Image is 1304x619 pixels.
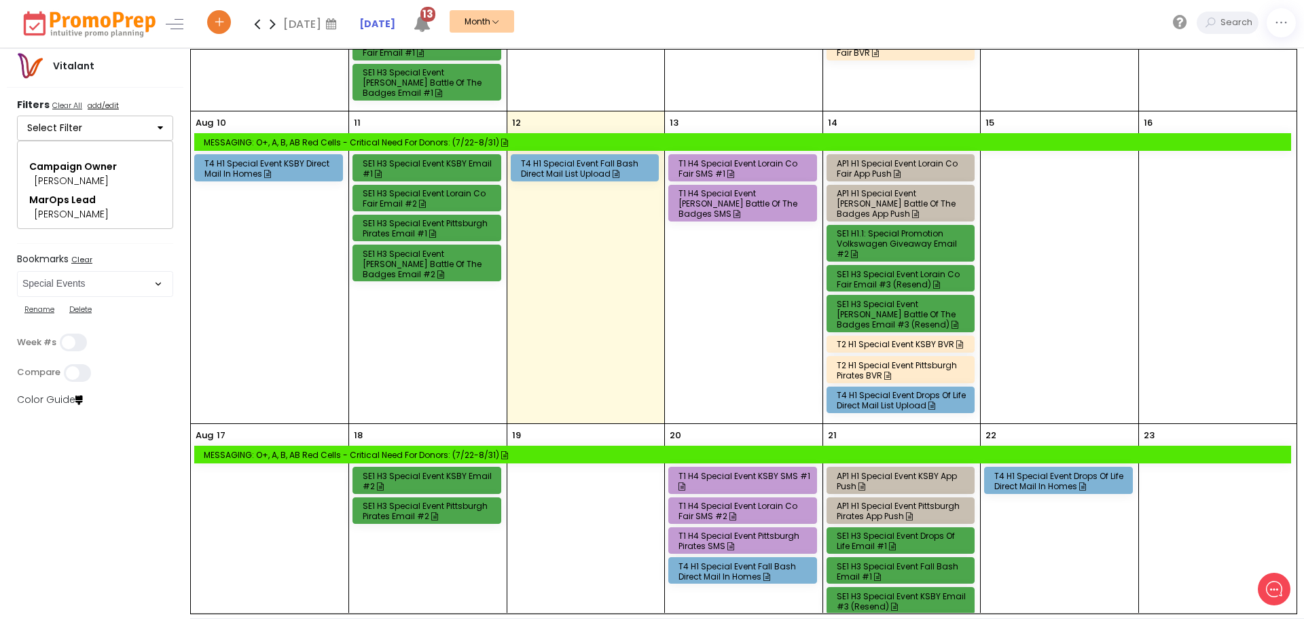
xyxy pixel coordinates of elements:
u: Clear [71,254,92,265]
p: 13 [670,116,678,130]
div: T1 H4 Special Event KSBY SMS #1 [678,471,811,491]
a: [DATE] [359,17,395,31]
span: 13 [420,7,435,22]
div: AP1 H1 Special Event [PERSON_NAME] Battle of the Badges App Push [837,188,969,219]
div: SE1 H1.1: Special Promotion Volkswagen Giveaway Email #2 [837,228,969,259]
p: 10 [217,116,226,130]
span: We run on Gist [113,475,172,484]
div: T4 H1 Special Event Fall Bash Direct Mail In Homes [678,561,811,582]
strong: Filters [17,98,50,111]
div: SE1 H3 Special Event Drops of Life Email #1 [837,531,969,551]
div: MESSAGING: O+, A, B, AB Red Cells - Critical Need for Donors: (7/22-8/31) [204,450,1286,460]
p: 15 [985,116,994,130]
p: Aug [196,429,213,442]
input: Search [1217,12,1258,34]
label: Week #s [17,337,56,348]
p: 18 [354,429,363,442]
div: T4 H1 Special Event Drops of Life Direct Mail In Homes [994,471,1127,491]
div: [PERSON_NAME] [34,174,156,188]
div: SE1 H3 Special Event Fall Bash Email #1 [837,561,969,582]
div: SE1 H3 Special Event KSBY Email #2 [363,471,495,491]
label: Compare [17,367,60,378]
a: Color Guide [17,393,83,406]
p: 11 [354,116,361,130]
button: Select Filter [17,116,173,141]
div: SE1 H3 Special Event Pittsburgh Pirates Email #2 [363,501,495,521]
div: SE1 H3 Special Event Lorain Co Fair Email #3 (Resend) [837,269,969,289]
div: SE1 H3 Special Event KSBY Email #3 (Resend) [837,591,969,612]
p: 19 [512,429,521,442]
div: Campaign Owner [29,160,161,174]
div: T1 H4 Special Event Lorain Co Fair SMS #1 [678,158,811,179]
a: add/edit [85,100,122,113]
iframe: gist-messenger-bubble-iframe [1258,573,1290,605]
p: 17 [217,429,225,442]
p: 22 [985,429,996,442]
div: AP1 H1 Special Event Lorain Co Fair App Push [837,158,969,179]
u: Rename [24,304,54,315]
div: T4 H1 Special Event Drops of Life Direct Mail List Upload [837,390,969,410]
div: AP1 H1 Special Event Pittsburgh Pirates App Push [837,501,969,521]
p: Aug [196,116,213,130]
div: [PERSON_NAME] [34,207,156,222]
p: 21 [828,429,837,442]
div: SE1 H3 Special Event [PERSON_NAME] Battle of the Badges Email #3 (Resend) [837,299,969,330]
div: SE1 H3 Special Event [PERSON_NAME] Battle of the Badges Email #1 [363,67,495,98]
p: 20 [670,429,681,442]
div: T1 H4 Special Event Pittsburgh Pirates SMS [678,531,811,551]
button: New conversation [21,137,251,164]
span: New conversation [88,145,163,156]
div: Vitalant [43,59,104,73]
h2: What can we do to help? [20,90,251,112]
button: Month [450,10,514,33]
div: SE1 H3 Special Event Lorain Co Fair Email #2 [363,188,495,209]
div: SE1 H3 Special Event Pittsburgh Pirates Email #1 [363,218,495,238]
img: vitalantlogo.png [16,52,43,79]
u: add/edit [88,100,119,111]
div: SE1 H3 Special Event [PERSON_NAME] Battle of the Badges Email #2 [363,249,495,279]
div: AP1 H1 Special Event KSBY App Push [837,471,969,491]
div: T4 H1 Special Event Fall Bash Direct Mail List Upload [521,158,653,179]
div: T1 H4 Special Event [PERSON_NAME] Battle of the Badges SMS [678,188,811,219]
div: T4 H1 Special Event KSBY Direct Mail In Homes [204,158,337,179]
div: [DATE] [283,14,341,34]
div: T2 H1 Special Event KSBY BVR [837,339,969,349]
p: 16 [1144,116,1153,130]
div: SE1 H3 Special Event KSBY Email #1 [363,158,495,179]
p: 14 [828,116,837,130]
div: T2 H1 Special Event Pittsburgh Pirates BVR [837,360,969,381]
p: 23 [1144,429,1155,442]
u: Delete [69,304,92,315]
u: Clear All [52,100,82,111]
label: Bookmarks [17,253,173,268]
div: MarOps Lead [29,193,161,207]
h1: Hello Tad`! [20,66,251,88]
p: 12 [512,116,521,130]
div: T1 H4 Special Event Lorain Co Fair SMS #2 [678,501,811,521]
div: MESSAGING: O+, A, B, AB Red Cells - Critical Need for Donors: (7/22-8/31) [204,137,1286,147]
